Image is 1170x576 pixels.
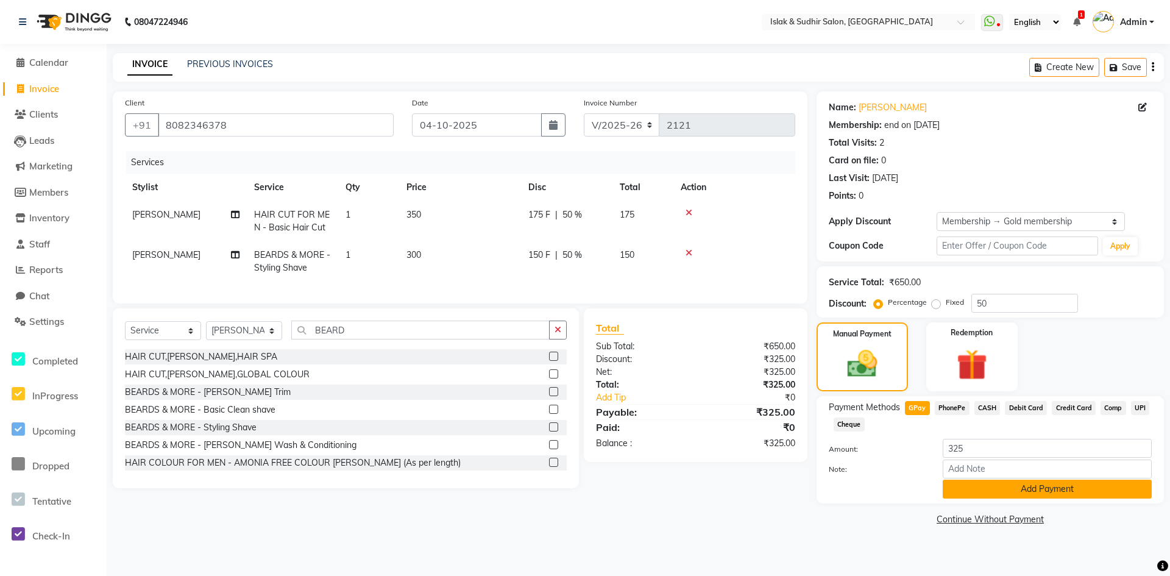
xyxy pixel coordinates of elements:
[125,368,310,381] div: HAIR CUT,[PERSON_NAME],GLOBAL COLOUR
[943,439,1152,458] input: Amount
[32,425,76,437] span: Upcoming
[974,401,1001,415] span: CASH
[521,174,612,201] th: Disc
[943,480,1152,499] button: Add Payment
[946,297,964,308] label: Fixed
[905,401,930,415] span: GPay
[125,404,275,416] div: BEARDS & MORE - Basic Clean shave
[859,190,863,202] div: 0
[29,135,54,146] span: Leads
[29,264,63,276] span: Reports
[1101,401,1126,415] span: Comp
[587,379,696,391] div: Total:
[695,405,804,419] div: ₹325.00
[829,119,882,132] div: Membership:
[1052,401,1096,415] span: Credit Card
[132,249,200,260] span: [PERSON_NAME]
[125,439,356,452] div: BEARDS & MORE - [PERSON_NAME] Wash & Conditioning
[881,154,886,167] div: 0
[3,134,104,148] a: Leads
[254,209,330,233] span: HAIR CUT FOR MEN - Basic Hair Cut
[1103,237,1138,255] button: Apply
[346,249,350,260] span: 1
[29,83,59,94] span: Invoice
[829,190,856,202] div: Points:
[587,353,696,366] div: Discount:
[859,101,927,114] a: [PERSON_NAME]
[528,208,550,221] span: 175 F
[879,137,884,149] div: 2
[943,460,1152,478] input: Add Note
[612,174,673,201] th: Total
[829,215,937,228] div: Apply Discount
[587,437,696,450] div: Balance :
[127,54,172,76] a: INVOICE
[3,108,104,122] a: Clients
[3,290,104,304] a: Chat
[29,108,58,120] span: Clients
[935,401,970,415] span: PhonePe
[134,5,188,39] b: 08047224946
[820,444,934,455] label: Amount:
[829,137,877,149] div: Total Visits:
[247,174,338,201] th: Service
[838,347,886,381] img: _cash.svg
[951,327,993,338] label: Redemption
[3,212,104,226] a: Inventory
[695,340,804,353] div: ₹650.00
[947,346,997,384] img: _gift.svg
[125,386,291,399] div: BEARDS & MORE - [PERSON_NAME] Trim
[872,172,898,185] div: [DATE]
[291,321,550,340] input: Search or Scan
[596,322,624,335] span: Total
[125,113,159,137] button: +91
[399,174,521,201] th: Price
[125,98,144,108] label: Client
[829,101,856,114] div: Name:
[833,329,892,340] label: Manual Payment
[3,160,104,174] a: Marketing
[1120,16,1147,29] span: Admin
[338,174,399,201] th: Qty
[695,353,804,366] div: ₹325.00
[834,418,865,432] span: Cheque
[528,249,550,261] span: 150 F
[3,263,104,277] a: Reports
[32,355,78,367] span: Completed
[406,209,421,220] span: 350
[584,98,637,108] label: Invoice Number
[346,209,350,220] span: 1
[587,391,714,404] a: Add Tip
[1078,10,1085,19] span: 1
[695,437,804,450] div: ₹325.00
[32,390,78,402] span: InProgress
[29,212,69,224] span: Inventory
[29,187,68,198] span: Members
[31,5,115,39] img: logo
[3,82,104,96] a: Invoice
[620,249,634,260] span: 150
[889,276,921,289] div: ₹650.00
[1093,11,1114,32] img: Admin
[587,366,696,379] div: Net:
[254,249,330,273] span: BEARDS & MORE - Styling Shave
[562,208,582,221] span: 50 %
[1073,16,1080,27] a: 1
[714,391,804,404] div: ₹0
[888,297,927,308] label: Percentage
[829,154,879,167] div: Card on file:
[555,208,558,221] span: |
[32,460,69,472] span: Dropped
[32,496,71,507] span: Tentative
[829,240,937,252] div: Coupon Code
[29,238,50,250] span: Staff
[1131,401,1150,415] span: UPI
[158,113,394,137] input: Search by Name/Mobile/Email/Code
[587,340,696,353] div: Sub Total:
[3,56,104,70] a: Calendar
[29,316,64,327] span: Settings
[3,315,104,329] a: Settings
[587,420,696,435] div: Paid:
[125,421,257,434] div: BEARDS & MORE - Styling Shave
[555,249,558,261] span: |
